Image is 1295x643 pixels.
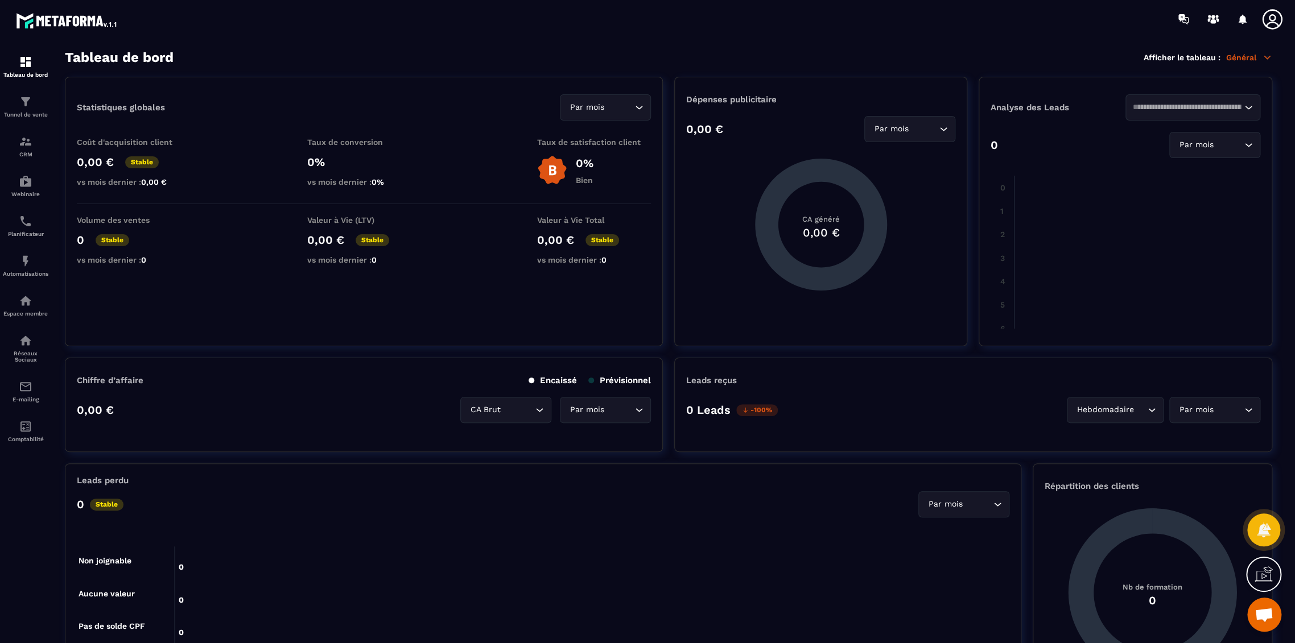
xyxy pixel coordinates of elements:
p: 0 [991,138,998,152]
p: Afficher le tableau : [1144,53,1220,62]
p: Encaissé [529,375,577,385]
tspan: Non joignable [79,556,131,566]
p: 0,00 € [77,155,114,169]
img: formation [19,135,32,148]
p: Coût d'acquisition client [77,138,191,147]
tspan: 4 [1000,277,1005,286]
p: Webinaire [3,191,48,197]
p: Tunnel de vente [3,111,48,118]
span: Par mois [1177,139,1216,151]
p: Général [1226,52,1272,63]
p: 0,00 € [537,233,574,247]
p: 0,00 € [77,403,114,417]
span: 0,00 € [141,177,167,186]
tspan: 1 [1000,206,1004,215]
p: Automatisations [3,271,48,277]
p: Comptabilité [3,436,48,442]
div: Search for option [1169,132,1260,158]
input: Search for option [607,404,632,416]
a: social-networksocial-networkRéseaux Sociaux [3,325,48,371]
p: 0 [77,233,84,247]
p: Dépenses publicitaire [686,94,955,105]
span: 0% [372,177,384,186]
img: automations [19,254,32,268]
div: Search for option [560,397,651,423]
input: Search for option [965,498,991,511]
p: Stable [90,499,123,511]
img: logo [16,10,118,31]
p: E-mailing [3,396,48,403]
img: email [19,380,32,393]
a: schedulerschedulerPlanificateur [3,206,48,246]
p: Stable [356,234,389,246]
div: Search for option [560,94,651,121]
p: vs mois dernier : [77,177,191,186]
p: vs mois dernier : [307,255,421,264]
tspan: 3 [1000,254,1005,263]
a: formationformationTunnel de vente [3,86,48,126]
p: Tableau de bord [3,72,48,78]
tspan: Aucune valeur [79,588,135,598]
p: Prévisionnel [588,375,651,385]
span: Par mois [567,404,607,416]
img: accountant [19,420,32,433]
input: Search for option [503,404,533,416]
input: Search for option [1133,101,1242,114]
p: vs mois dernier : [307,177,421,186]
p: 0,00 € [686,122,723,136]
p: 0% [307,155,421,169]
tspan: 0 [1000,183,1005,192]
p: Volume des ventes [77,215,191,225]
span: Par mois [872,123,911,135]
span: 0 [141,255,146,264]
a: formationformationCRM [3,126,48,166]
span: 0 [372,255,377,264]
div: Search for option [918,491,1009,517]
p: Bien [576,176,593,185]
div: Search for option [1067,397,1164,423]
p: Planificateur [3,231,48,237]
h3: Tableau de bord [65,49,174,65]
img: automations [19,175,32,188]
span: Par mois [567,101,607,114]
p: Espace membre [3,310,48,317]
a: emailemailE-mailing [3,371,48,411]
a: automationsautomationsEspace membre [3,285,48,325]
div: Search for option [1125,94,1260,121]
tspan: 5 [1000,300,1005,309]
input: Search for option [1216,404,1242,416]
a: automationsautomationsWebinaire [3,166,48,206]
p: -100% [736,404,778,416]
p: Taux de satisfaction client [537,138,651,147]
p: 0 [77,497,84,511]
p: Stable [96,234,129,246]
p: Valeur à Vie (LTV) [307,215,421,225]
span: CA Brut [468,404,503,416]
input: Search for option [1216,139,1242,151]
tspan: 2 [1000,230,1005,239]
p: vs mois dernier : [537,255,651,264]
input: Search for option [1136,404,1145,416]
img: scheduler [19,214,32,228]
p: Stable [585,234,619,246]
p: 0 Leads [686,403,731,417]
span: Hebdomadaire [1074,404,1136,416]
p: Répartition des clients [1045,481,1260,491]
a: automationsautomationsAutomatisations [3,246,48,285]
p: Leads reçus [686,375,737,385]
p: Statistiques globales [77,102,165,113]
div: Search for option [1169,397,1260,423]
p: CRM [3,151,48,157]
p: Réseaux Sociaux [3,350,48,363]
p: Stable [125,156,159,168]
p: 0,00 € [307,233,344,247]
span: Par mois [926,498,965,511]
a: formationformationTableau de bord [3,47,48,86]
tspan: 6 [1000,324,1005,333]
p: Leads perdu [77,475,129,486]
tspan: Pas de solde CPF [79,621,145,630]
div: Search for option [460,397,551,423]
img: social-network [19,334,32,347]
p: Analyse des Leads [991,102,1125,113]
img: b-badge-o.b3b20ee6.svg [537,155,567,185]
